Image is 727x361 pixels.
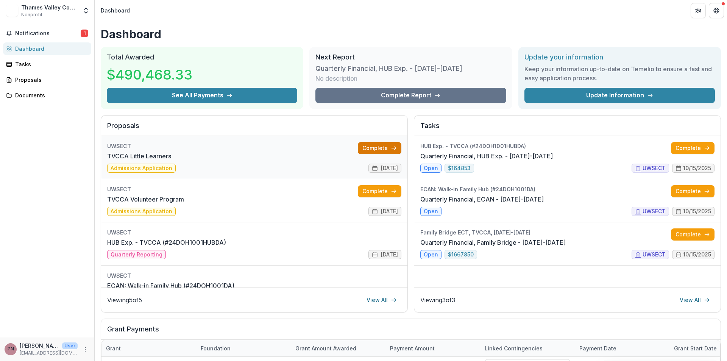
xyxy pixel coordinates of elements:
div: Grant start date [669,344,721,352]
div: Linked Contingencies [480,344,547,352]
a: HUB Exp. - TVCCA (#24DOH1001HUBDA) [107,238,226,247]
a: TVCCA Volunteer Program [107,195,184,204]
div: Grant amount awarded [291,340,385,356]
div: Payment Amount [385,340,480,356]
h2: Update your information [524,53,715,61]
h3: $490,468.33 [107,64,192,85]
button: More [81,345,90,354]
span: Nonprofit [21,11,42,18]
a: Complete [671,185,715,197]
div: Foundation [196,340,291,356]
div: Documents [15,91,85,99]
a: Documents [3,89,91,102]
a: Complete [671,228,715,241]
p: [PERSON_NAME] [20,342,59,350]
p: Viewing 5 of 5 [107,295,142,305]
div: Payment Amount [385,344,439,352]
div: Dashboard [101,6,130,14]
h3: Keep your information up-to-date on Temelio to ensure a fast and easy application process. [524,64,715,83]
div: Payment date [575,340,669,356]
button: Partners [691,3,706,18]
div: Grant [101,340,196,356]
p: Viewing 3 of 3 [420,295,455,305]
h2: Tasks [420,122,715,136]
a: Complete [358,142,401,154]
div: Proposals [15,76,85,84]
div: Linked Contingencies [480,340,575,356]
h2: Total Awarded [107,53,297,61]
button: Notifications1 [3,27,91,39]
div: Tasks [15,60,85,68]
a: Quarterly Financial, ECAN - [DATE]-[DATE] [420,195,544,204]
a: Update Information [524,88,715,103]
a: Complete [671,142,715,154]
h3: Quarterly Financial, HUB Exp. - [DATE]-[DATE] [315,64,462,73]
button: Open entity switcher [81,3,91,18]
div: Payment date [575,344,621,352]
div: Grant amount awarded [291,344,361,352]
a: ECAN: Walk-in Family Hub (#24DOH1001DA) [107,281,234,290]
nav: breadcrumb [98,5,133,16]
div: Thames Valley Council for Community Action [21,3,78,11]
div: Dashboard [15,45,85,53]
button: See All Payments [107,88,297,103]
a: View All [675,294,715,306]
h1: Dashboard [101,27,721,41]
h2: Next Report [315,53,506,61]
div: Grant [101,344,125,352]
a: View All [362,294,401,306]
span: 1 [81,30,88,37]
div: Foundation [196,344,235,352]
a: Proposals [3,73,91,86]
a: Quarterly Financial, Family Bridge - [DATE]-[DATE] [420,238,566,247]
p: No description [315,74,357,83]
a: Dashboard [3,42,91,55]
a: Complete [358,185,401,197]
button: Get Help [709,3,724,18]
p: [EMAIL_ADDRESS][DOMAIN_NAME] [20,350,78,356]
p: User [62,342,78,349]
div: Penny Newbury [8,347,14,352]
a: Complete Report [315,88,506,103]
a: Tasks [3,58,91,70]
h2: Grant Payments [107,325,715,339]
a: TVCCA Little Learners [107,152,171,161]
span: Notifications [15,30,81,37]
a: Quarterly Financial, HUB Exp. - [DATE]-[DATE] [420,152,553,161]
h2: Proposals [107,122,401,136]
img: Thames Valley Council for Community Action [6,5,18,17]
